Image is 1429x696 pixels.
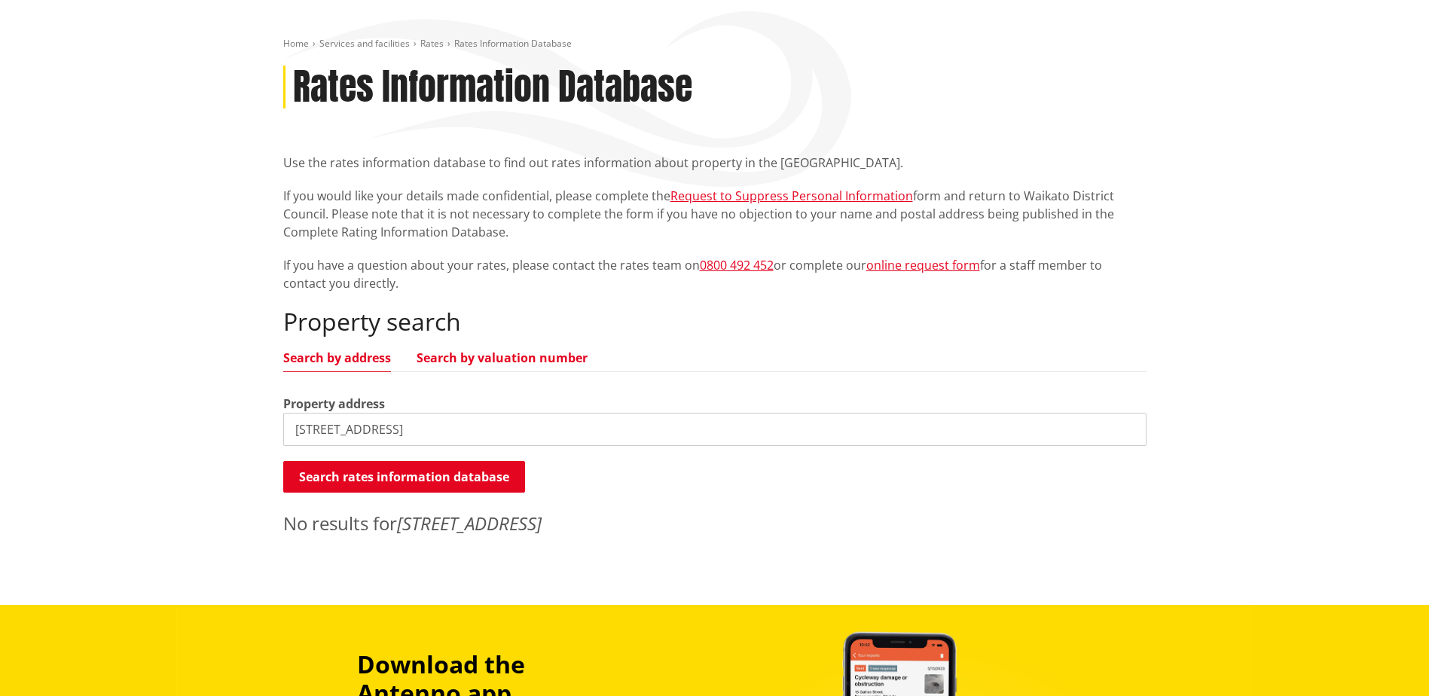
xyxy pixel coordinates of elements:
[283,256,1147,292] p: If you have a question about your rates, please contact the rates team on or complete our for a s...
[283,510,1147,537] p: No results for
[319,37,410,50] a: Services and facilities
[283,395,385,413] label: Property address
[283,187,1147,241] p: If you would like your details made confidential, please complete the form and return to Waikato ...
[283,307,1147,336] h2: Property search
[1360,633,1414,687] iframe: Messenger Launcher
[866,257,980,273] a: online request form
[454,37,572,50] span: Rates Information Database
[397,511,542,536] em: [STREET_ADDRESS]
[420,37,444,50] a: Rates
[417,352,588,364] a: Search by valuation number
[283,461,525,493] button: Search rates information database
[700,257,774,273] a: 0800 492 452
[293,66,692,109] h1: Rates Information Database
[283,37,309,50] a: Home
[670,188,913,204] a: Request to Suppress Personal Information
[283,38,1147,50] nav: breadcrumb
[283,154,1147,172] p: Use the rates information database to find out rates information about property in the [GEOGRAPHI...
[283,352,391,364] a: Search by address
[283,413,1147,446] input: e.g. Duke Street NGARUAWAHIA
